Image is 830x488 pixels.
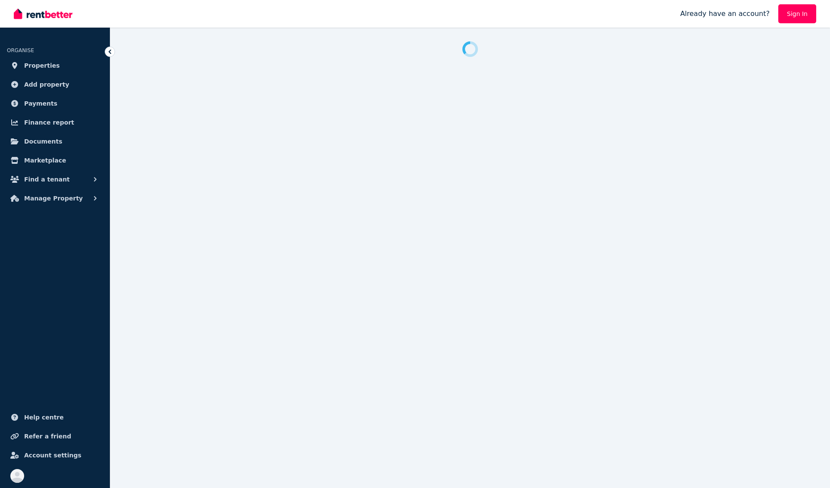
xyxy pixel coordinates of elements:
[24,450,81,460] span: Account settings
[7,133,103,150] a: Documents
[7,409,103,426] a: Help centre
[24,155,66,166] span: Marketplace
[7,447,103,464] a: Account settings
[14,7,72,20] img: RentBetter
[24,174,70,185] span: Find a tenant
[778,4,816,23] a: Sign In
[7,428,103,445] a: Refer a friend
[24,193,83,203] span: Manage Property
[24,79,69,90] span: Add property
[7,76,103,93] a: Add property
[7,152,103,169] a: Marketplace
[24,431,71,441] span: Refer a friend
[24,60,60,71] span: Properties
[24,98,57,109] span: Payments
[24,117,74,128] span: Finance report
[7,57,103,74] a: Properties
[680,9,770,19] span: Already have an account?
[7,95,103,112] a: Payments
[7,171,103,188] button: Find a tenant
[7,114,103,131] a: Finance report
[24,136,62,147] span: Documents
[7,190,103,207] button: Manage Property
[24,412,64,422] span: Help centre
[7,47,34,53] span: ORGANISE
